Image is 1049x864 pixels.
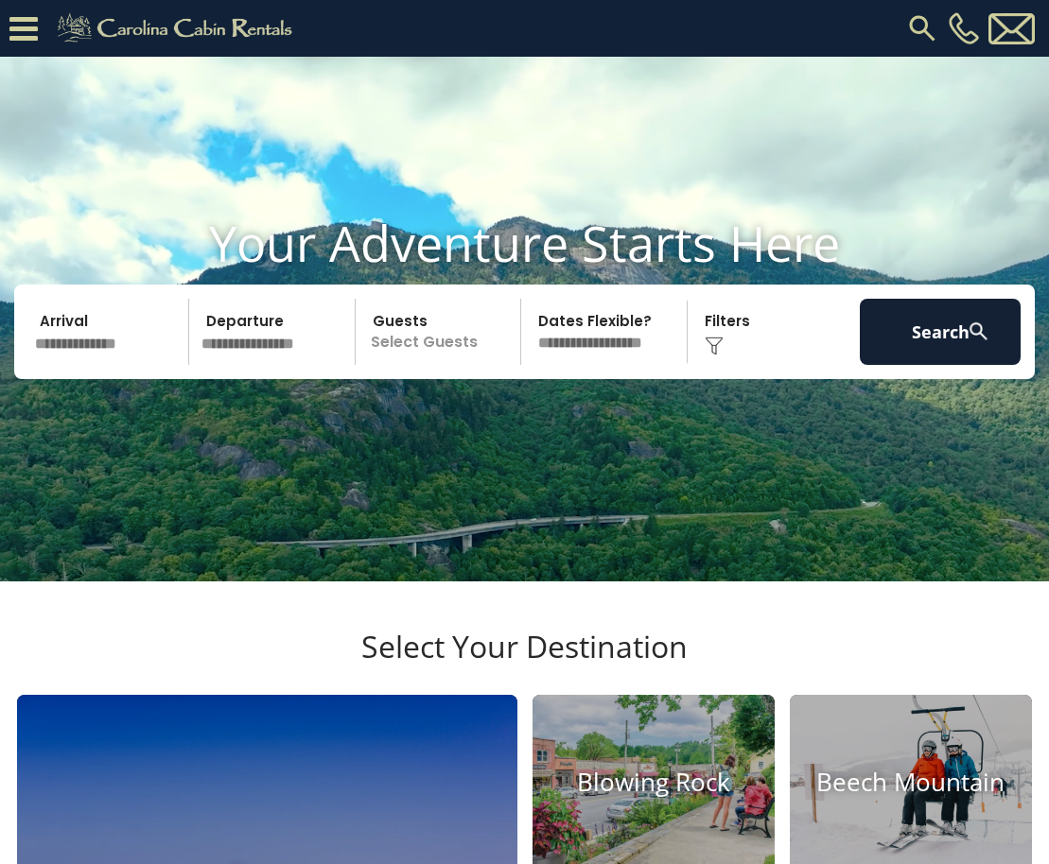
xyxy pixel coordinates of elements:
[47,9,308,47] img: Khaki-logo.png
[14,214,1035,272] h1: Your Adventure Starts Here
[860,299,1021,365] button: Search
[905,11,939,45] img: search-regular.svg
[967,320,990,343] img: search-regular-white.png
[790,768,1032,797] h4: Beech Mountain
[944,12,984,44] a: [PHONE_NUMBER]
[705,337,724,355] img: filter--v1.png
[361,299,521,365] p: Select Guests
[14,629,1035,695] h3: Select Your Destination
[533,768,775,797] h4: Blowing Rock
